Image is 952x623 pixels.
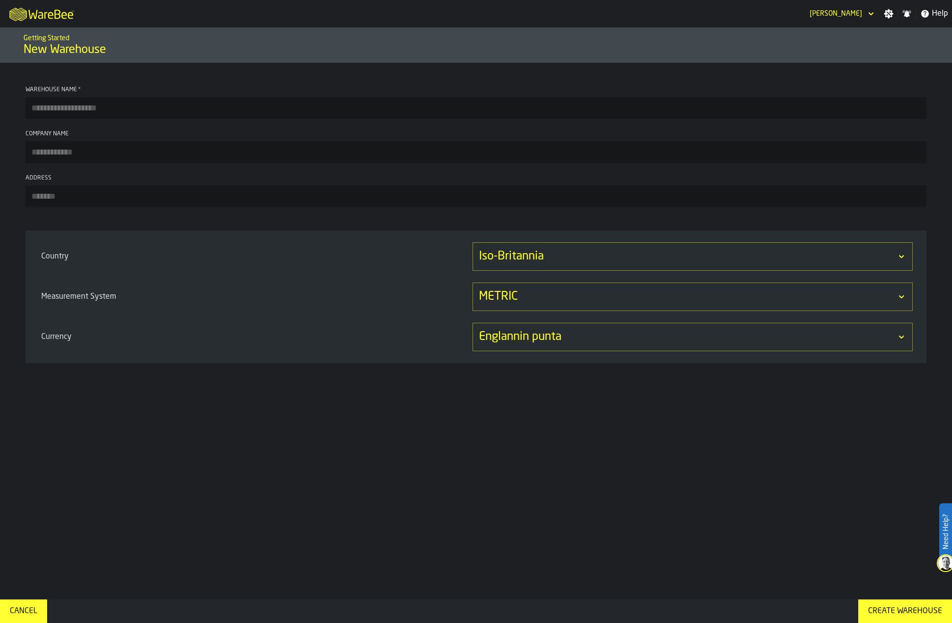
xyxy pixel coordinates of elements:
[479,289,897,305] div: DropdownMenuValue-METRIC
[806,8,876,20] div: DropdownMenuValue-Pasi Kolari
[479,329,897,345] div: DropdownMenuValue-GBP
[39,283,913,311] div: Measurement SystemDropdownMenuValue-METRIC
[24,42,106,58] span: New Warehouse
[6,605,41,617] div: Cancel
[39,327,471,347] div: Currency
[26,175,926,207] label: button-toolbar-Address
[880,9,898,19] label: button-toggle-Settings
[26,130,926,163] label: button-toolbar-Company Name
[26,185,926,207] input: button-toolbar-Address
[26,97,926,119] input: button-toolbar-Warehouse Name
[26,175,926,182] div: Address
[78,86,81,93] span: Required
[26,86,926,119] label: button-toolbar-Warehouse Name
[932,8,948,20] span: Help
[39,247,471,266] div: Country
[26,86,926,93] div: Warehouse Name
[26,130,926,137] div: Company Name
[864,605,946,617] div: Create Warehouse
[39,287,471,307] div: Measurement System
[39,242,913,271] div: CountryDropdownMenuValue-GB
[858,599,952,623] button: button-Create Warehouse
[479,249,897,264] div: DropdownMenuValue-GB
[898,9,916,19] label: button-toggle-Notifications
[24,32,928,42] h2: Sub Title
[940,504,951,559] label: Need Help?
[26,141,926,163] input: button-toolbar-Company Name
[810,10,862,18] div: DropdownMenuValue-Pasi Kolari
[39,323,913,351] div: CurrencyDropdownMenuValue-GBP
[916,8,952,20] label: button-toggle-Help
